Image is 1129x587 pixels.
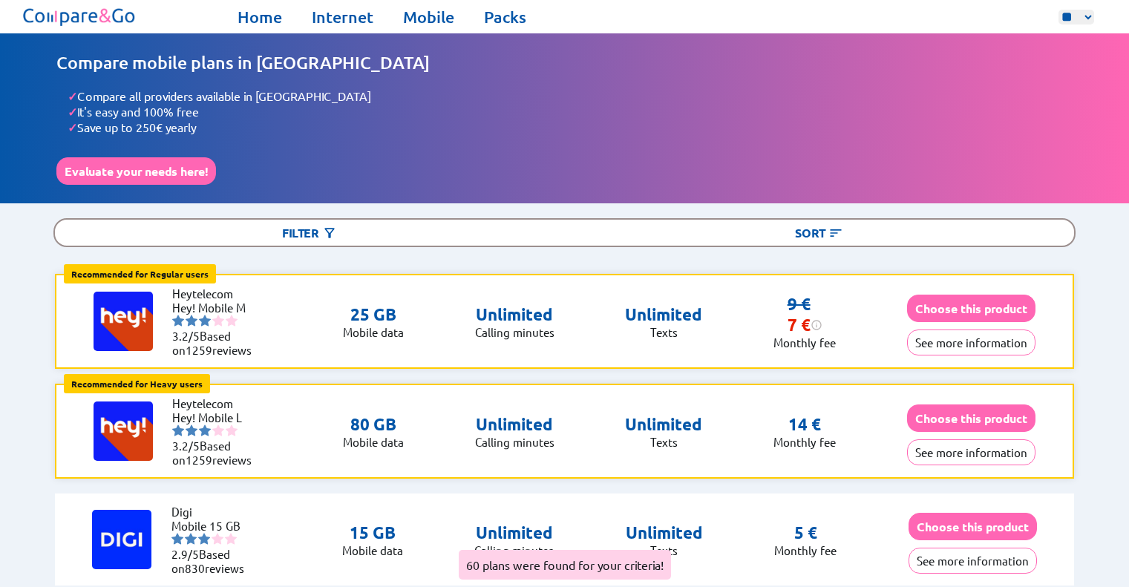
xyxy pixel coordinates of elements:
[172,439,261,467] li: Based on reviews
[172,329,200,343] span: 3.2/5
[186,315,197,327] img: starnr2
[774,543,837,557] p: Monthly fee
[172,286,261,301] li: Heytelecom
[907,411,1035,425] a: Choose this product
[773,335,836,350] p: Monthly fee
[198,533,210,545] img: starnr3
[828,226,843,240] img: Button open the sorting menu
[226,315,238,327] img: starnr5
[212,424,224,436] img: starnr4
[811,319,822,331] img: information
[909,513,1037,540] button: Choose this product
[907,301,1035,315] a: Choose this product
[909,554,1037,568] a: See more information
[475,325,554,339] p: Calling minutes
[92,510,151,569] img: Logo of Digi
[186,453,212,467] span: 1259
[907,335,1035,350] a: See more information
[907,329,1035,355] button: See more information
[225,533,237,545] img: starnr5
[56,157,216,185] button: Evaluate your needs here!
[343,325,404,339] p: Mobile data
[459,550,671,580] div: 60 plans were found for your criteria!
[186,424,197,436] img: starnr2
[199,315,211,327] img: starnr3
[342,522,403,543] p: 15 GB
[171,519,261,533] li: Mobile 15 GB
[171,533,183,545] img: starnr1
[907,439,1035,465] button: See more information
[238,7,282,27] a: Home
[94,401,153,461] img: Logo of Heytelecom
[199,424,211,436] img: starnr3
[55,220,564,246] div: Filter
[475,414,554,435] p: Unlimited
[343,304,404,325] p: 25 GB
[172,301,261,315] li: Hey! Mobile M
[172,439,200,453] span: 3.2/5
[312,7,373,27] a: Internet
[788,414,821,435] p: 14 €
[625,435,702,449] p: Texts
[71,378,203,390] b: Recommended for Heavy users
[909,548,1037,574] button: See more information
[20,4,140,30] img: Logo of Compare&Go
[907,404,1035,432] button: Choose this product
[474,522,554,543] p: Unlimited
[171,547,261,575] li: Based on reviews
[212,315,224,327] img: starnr4
[909,519,1037,534] a: Choose this product
[226,424,238,436] img: starnr5
[626,543,703,557] p: Texts
[212,533,223,545] img: starnr4
[171,505,261,519] li: Digi
[71,268,209,280] b: Recommended for Regular users
[625,414,702,435] p: Unlimited
[625,304,702,325] p: Unlimited
[68,119,77,135] span: ✓
[172,410,261,424] li: Hey! Mobile L
[322,226,337,240] img: Button open the filtering menu
[68,119,1073,135] li: Save up to 250€ yearly
[484,7,526,27] a: Packs
[403,7,454,27] a: Mobile
[625,325,702,339] p: Texts
[172,396,261,410] li: Heytelecom
[56,52,1073,73] h1: Compare mobile plans in [GEOGRAPHIC_DATA]
[626,522,703,543] p: Unlimited
[565,220,1074,246] div: Sort
[172,315,184,327] img: starnr1
[172,424,184,436] img: starnr1
[186,343,212,357] span: 1259
[68,104,1073,119] li: It's easy and 100% free
[68,88,1073,104] li: Compare all providers available in [GEOGRAPHIC_DATA]
[474,543,554,557] p: Calling minutes
[343,435,404,449] p: Mobile data
[185,533,197,545] img: starnr2
[907,295,1035,322] button: Choose this product
[185,561,205,575] span: 830
[68,104,77,119] span: ✓
[343,414,404,435] p: 80 GB
[788,294,811,314] s: 9 €
[475,435,554,449] p: Calling minutes
[171,547,199,561] span: 2.9/5
[907,445,1035,459] a: See more information
[794,522,817,543] p: 5 €
[172,329,261,357] li: Based on reviews
[773,435,836,449] p: Monthly fee
[788,315,822,335] div: 7 €
[475,304,554,325] p: Unlimited
[342,543,403,557] p: Mobile data
[68,88,77,104] span: ✓
[94,292,153,351] img: Logo of Heytelecom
